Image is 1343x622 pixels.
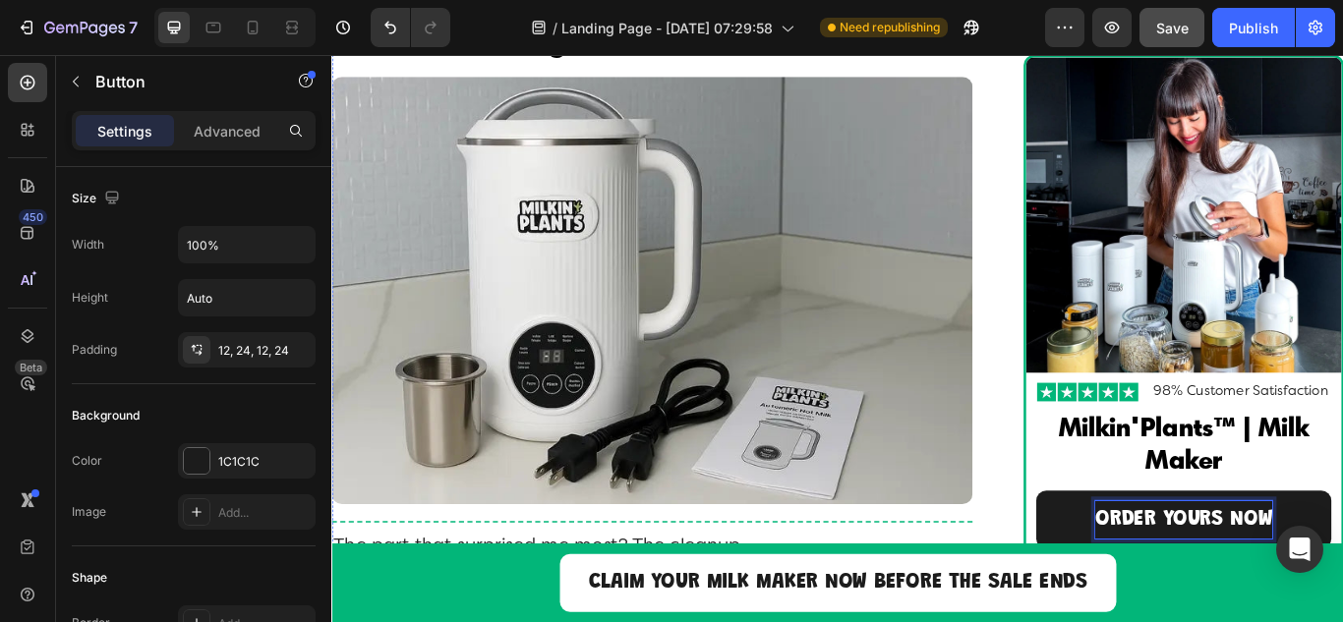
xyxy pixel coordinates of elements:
[1139,8,1204,47] button: Save
[809,3,1177,370] img: gempages_580932675590685609-389ba363-e0a6-4780-be72-504722842b5e.webp
[72,452,102,470] div: Color
[97,121,152,141] p: Settings
[1276,526,1323,573] div: Open Intercom Messenger
[218,453,311,471] div: 1C1C1C
[179,227,315,262] input: Auto
[218,504,311,522] div: Add...
[218,342,311,360] div: 12, 24, 12, 24
[72,186,124,212] div: Size
[840,19,940,36] span: Need republishing
[194,121,261,141] p: Advanced
[179,280,315,315] input: Auto
[72,503,106,521] div: Image
[72,569,107,587] div: Shape
[72,236,104,254] div: Width
[822,382,940,405] img: gempages_580932675590685609-1a2b79e9-8d46-4a01-a7bf-45d0911b2440.jpg
[72,289,108,307] div: Height
[72,407,140,424] div: Background
[809,416,1177,496] h2: Milkin'Plants™ | Milk Maker
[95,70,263,93] p: Button
[1156,20,1189,36] span: Save
[561,18,773,38] span: Landing Page - [DATE] 07:29:58
[1229,18,1278,38] div: Publish
[371,8,450,47] div: Undo/Redo
[821,508,1165,576] a: Rich Text Editor. Editing area: main
[72,341,117,359] div: Padding
[890,520,1096,564] p: Order Yours Now
[8,8,146,47] button: 7
[2,559,745,620] p: The part that surprised me most? The cleanup.
[129,16,138,39] p: 7
[958,382,1162,404] p: 98% Customer Satisfaction
[890,520,1096,564] div: Rich Text Editor. Editing area: main
[1212,8,1295,47] button: Publish
[15,360,47,375] div: Beta
[553,18,557,38] span: /
[331,55,1343,622] iframe: Design area
[19,209,47,225] div: 450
